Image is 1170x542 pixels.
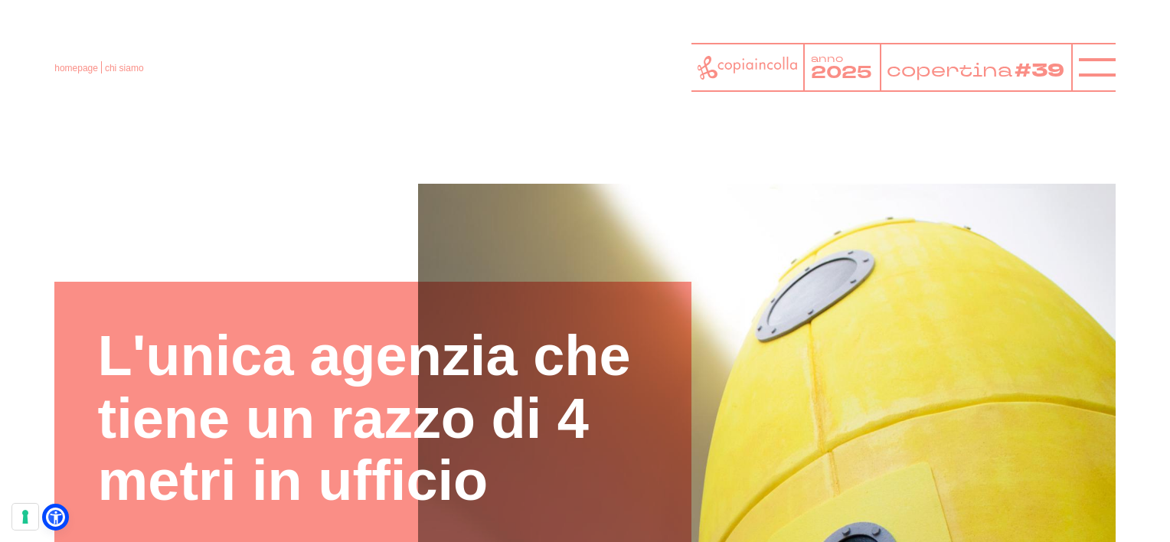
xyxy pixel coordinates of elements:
h1: L'unica agenzia che tiene un razzo di 4 metri in ufficio [98,325,649,511]
tspan: 2025 [811,60,871,84]
span: chi siamo [105,63,144,73]
a: homepage [54,63,98,73]
tspan: #39 [1014,58,1064,85]
a: Open Accessibility Menu [46,508,65,527]
tspan: copertina [887,58,1012,83]
button: Le tue preferenze relative al consenso per le tecnologie di tracciamento [12,504,38,530]
tspan: anno [811,52,843,65]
